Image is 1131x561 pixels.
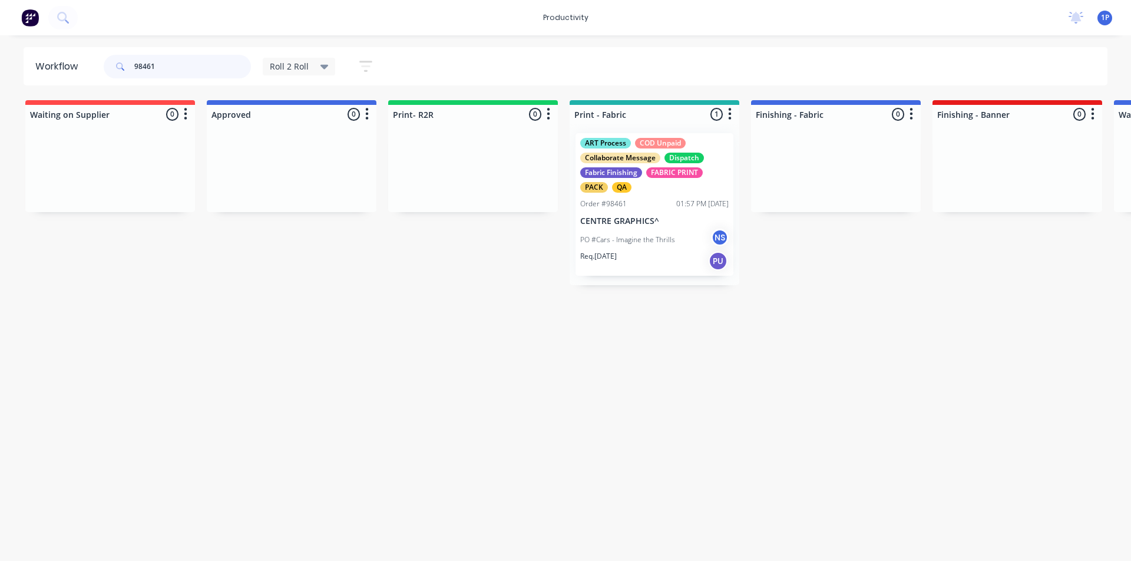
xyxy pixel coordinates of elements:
[270,60,309,72] span: Roll 2 Roll
[711,229,729,246] div: NS
[664,153,704,163] div: Dispatch
[537,9,594,27] div: productivity
[1101,12,1109,23] span: 1P
[580,199,627,209] div: Order #98461
[580,167,642,178] div: Fabric Finishing
[580,251,617,262] p: Req. [DATE]
[134,55,251,78] input: Search for orders...
[635,138,686,148] div: COD Unpaid
[646,167,703,178] div: FABRIC PRINT
[35,60,84,74] div: Workflow
[576,133,733,276] div: ART ProcessCOD UnpaidCollaborate MessageDispatchFabric FinishingFABRIC PRINTPACKQAOrder #9846101:...
[580,138,631,148] div: ART Process
[580,216,729,226] p: CENTRE GRAPHICS^
[580,182,608,193] div: PACK
[580,235,675,245] p: PO #Cars - Imagine the Thrills
[612,182,631,193] div: QA
[676,199,729,209] div: 01:57 PM [DATE]
[21,9,39,27] img: Factory
[709,252,727,270] div: PU
[580,153,660,163] div: Collaborate Message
